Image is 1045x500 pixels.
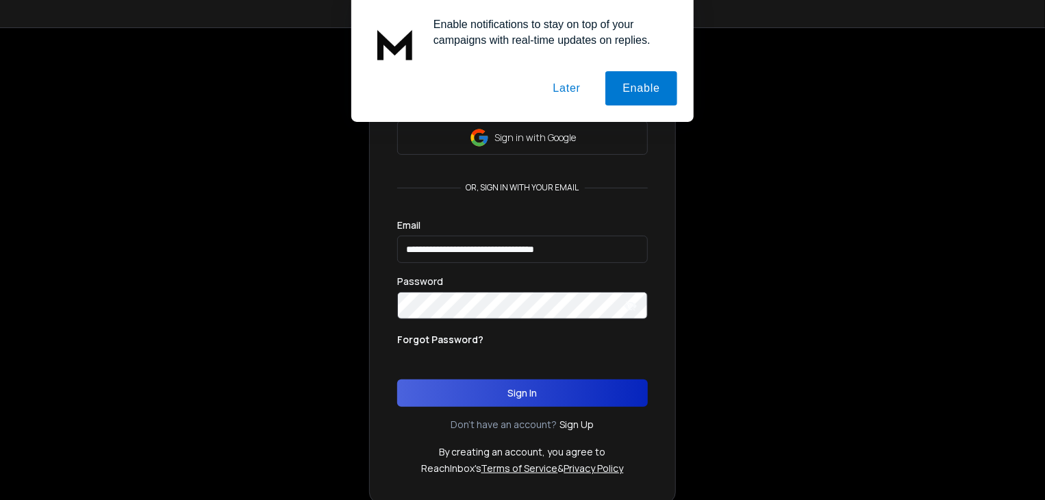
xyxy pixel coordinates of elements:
p: Forgot Password? [397,333,483,347]
p: Don't have an account? [451,418,557,432]
label: Password [397,277,443,286]
img: notification icon [368,16,423,71]
p: By creating an account, you agree to [440,445,606,459]
a: Terms of Service [481,462,558,475]
button: Enable [605,71,677,105]
button: Sign in with Google [397,121,648,155]
div: Enable notifications to stay on top of your campaigns with real-time updates on replies. [423,16,677,48]
a: Sign Up [560,418,594,432]
p: or, sign in with your email [461,182,585,193]
p: Sign in with Google [495,131,577,145]
button: Sign In [397,379,648,407]
a: Privacy Policy [564,462,624,475]
button: Later [536,71,597,105]
p: ReachInbox's & [422,462,624,475]
label: Email [397,221,420,230]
